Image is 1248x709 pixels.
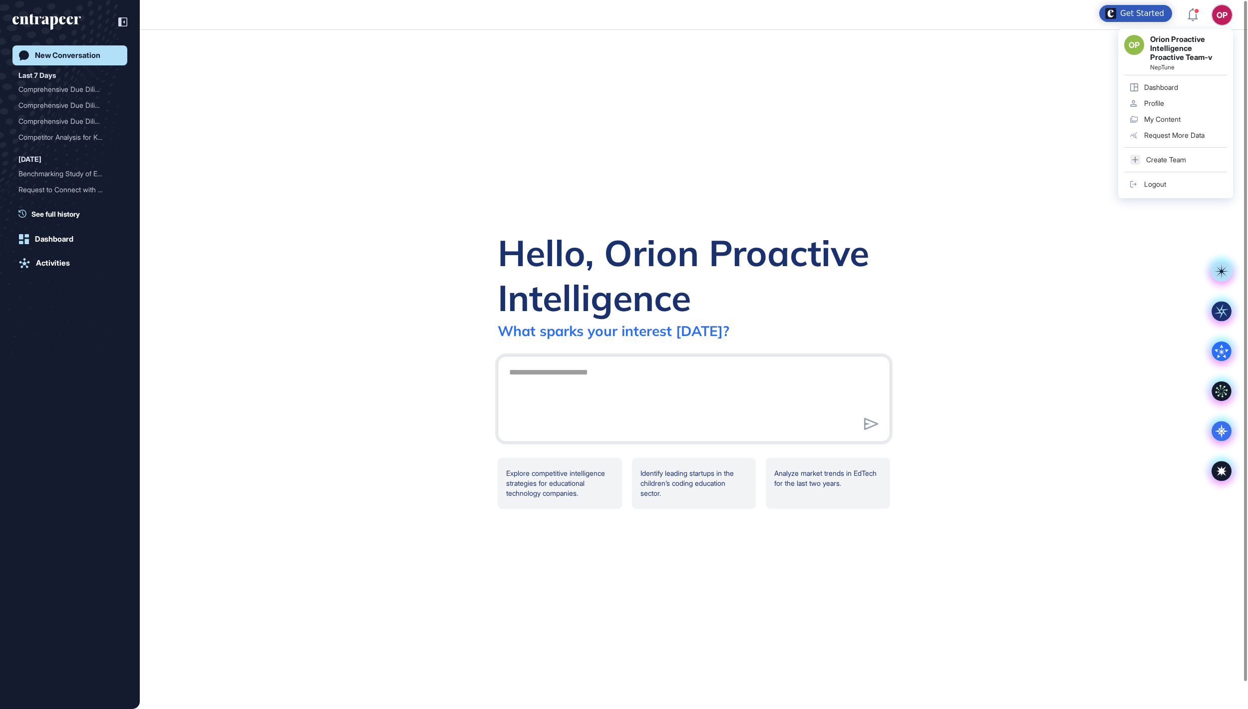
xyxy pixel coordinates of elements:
div: Comprehensive Due Diligence and Competitor Intelligence Report for Neptune for Kids [18,81,121,97]
div: [DATE] [18,153,41,165]
div: Request to Connect with Reese [18,182,121,198]
div: Competitor Analysis for Kuartis Med and Its Global and Local Competitors [18,129,121,145]
div: Comprehensive Due Diligence and Competitor Intelligence Report for Fikogya in Water Ecosystem Tec... [18,97,121,113]
a: Activities [12,253,127,273]
div: Activities [36,259,70,268]
a: New Conversation [12,45,127,65]
div: Request to Connect with R... [18,182,113,198]
span: See full history [31,209,80,219]
img: launcher-image-alternative-text [1105,8,1116,19]
div: Open Get Started checklist [1099,5,1172,22]
div: Hello, Orion Proactive Intelligence [498,230,890,320]
div: Benchmarking Study of Entrapeer, Gartner, and McKinsey in Innovation Enablement and Management Co... [18,166,121,182]
div: What sparks your interest [DATE]? [498,322,729,340]
div: Comprehensive Due Diligence and Competitor Intelligence Report for Rudiq [18,113,121,129]
div: New Conversation [35,51,100,60]
a: Dashboard [12,229,127,249]
div: entrapeer-logo [12,14,81,30]
div: Comprehensive Due Diligen... [18,81,113,97]
div: Dashboard [35,235,73,244]
div: Benchmarking Study of Ent... [18,166,113,182]
div: Identify leading startups in the children’s coding education sector. [632,458,756,509]
div: Get Started [1120,8,1164,18]
div: Analyze market trends in EdTech for the last two years. [766,458,890,509]
div: Last 7 Days [18,69,56,81]
button: OP [1212,5,1232,25]
div: Comprehensive Due Diligen... [18,97,113,113]
a: See full history [18,209,127,219]
div: Competitor Analysis for K... [18,129,113,145]
div: Comprehensive Due Diligen... [18,113,113,129]
div: Explore competitive intelligence strategies for educational technology companies. [498,458,622,509]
